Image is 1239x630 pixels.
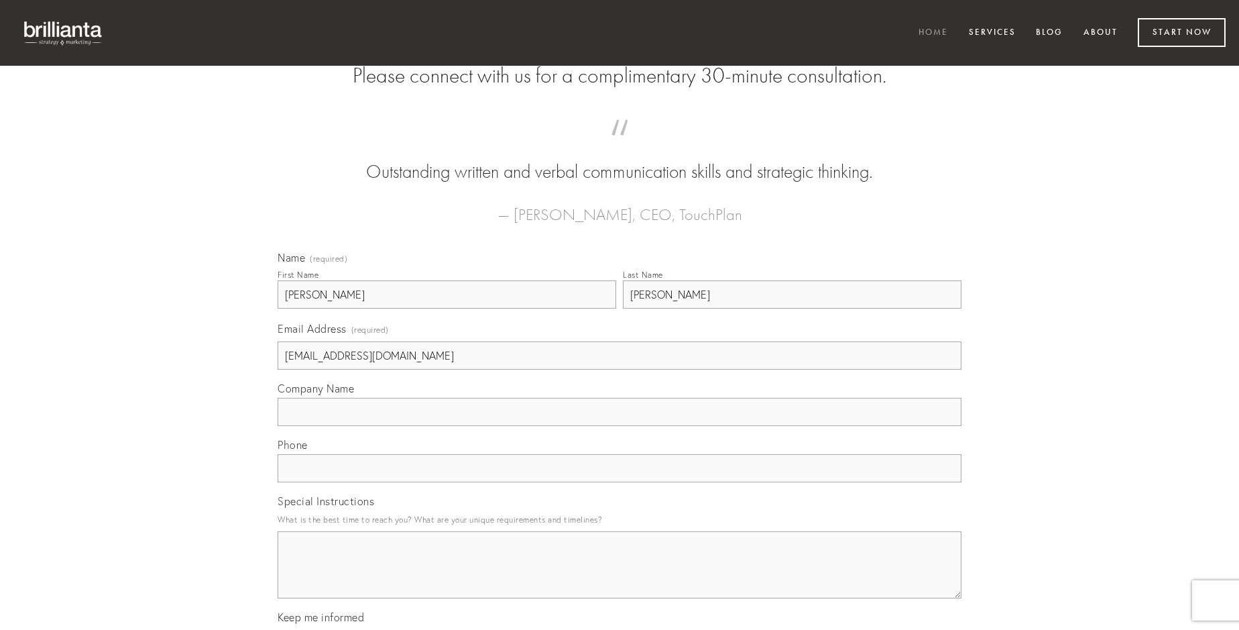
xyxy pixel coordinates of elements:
[13,13,114,52] img: brillianta - research, strategy, marketing
[960,22,1024,44] a: Services
[278,438,308,452] span: Phone
[1138,18,1226,47] a: Start Now
[278,511,961,529] p: What is the best time to reach you? What are your unique requirements and timelines?
[299,133,940,159] span: “
[278,494,374,508] span: Special Instructions
[351,321,389,339] span: (required)
[623,270,663,280] div: Last Name
[278,382,354,395] span: Company Name
[1027,22,1071,44] a: Blog
[910,22,957,44] a: Home
[299,185,940,228] figcaption: — [PERSON_NAME], CEO, TouchPlan
[278,611,364,624] span: Keep me informed
[1075,22,1126,44] a: About
[278,251,305,264] span: Name
[299,133,940,185] blockquote: Outstanding written and verbal communication skills and strategic thinking.
[278,63,961,89] h2: Please connect with us for a complimentary 30-minute consultation.
[278,270,318,280] div: First Name
[310,255,347,263] span: (required)
[278,322,347,335] span: Email Address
